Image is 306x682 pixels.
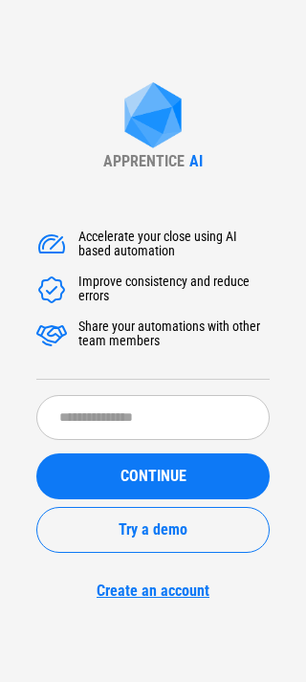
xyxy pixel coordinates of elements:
[78,319,270,350] div: Share your automations with other team members
[36,582,270,600] a: Create an account
[36,275,67,305] img: Accelerate
[119,522,187,538] span: Try a demo
[120,469,186,484] span: CONTINUE
[36,453,270,499] button: CONTINUE
[189,152,203,170] div: AI
[36,507,270,553] button: Try a demo
[36,319,67,350] img: Accelerate
[78,230,270,260] div: Accelerate your close using AI based automation
[78,275,270,305] div: Improve consistency and reduce errors
[115,82,191,152] img: Apprentice AI
[103,152,185,170] div: APPRENTICE
[36,230,67,260] img: Accelerate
